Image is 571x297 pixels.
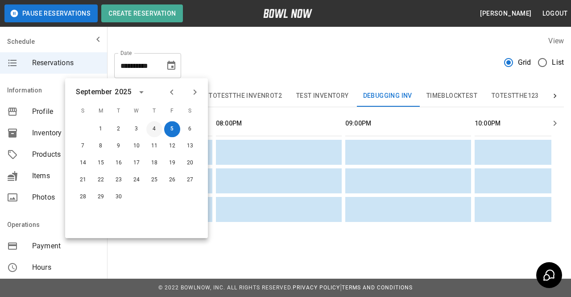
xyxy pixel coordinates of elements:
[93,172,109,188] button: Sep 22, 2025
[552,57,564,68] span: List
[4,4,98,22] button: Pause Reservations
[128,121,145,137] button: Sep 3, 2025
[75,172,91,188] button: Sep 21, 2025
[182,172,198,188] button: Sep 27, 2025
[75,189,91,205] button: Sep 28, 2025
[111,121,127,137] button: Sep 2, 2025
[182,138,198,154] button: Sep 13, 2025
[75,138,91,154] button: Sep 7, 2025
[32,106,100,117] span: Profile
[32,171,100,181] span: Items
[182,121,198,137] button: Sep 6, 2025
[111,155,127,171] button: Sep 16, 2025
[93,102,109,120] span: M
[182,155,198,171] button: Sep 20, 2025
[128,172,145,188] button: Sep 24, 2025
[111,172,127,188] button: Sep 23, 2025
[342,284,413,291] a: Terms and Conditions
[146,138,162,154] button: Sep 11, 2025
[146,172,162,188] button: Sep 25, 2025
[128,102,145,120] span: W
[101,4,183,22] button: Create Reservation
[32,58,100,68] span: Reservations
[164,102,180,120] span: F
[202,85,289,107] button: TOTESTTHE INVENROT2
[93,121,109,137] button: Sep 1, 2025
[164,155,180,171] button: Sep 19, 2025
[484,85,546,107] button: TOTESTTHE123
[419,85,484,107] button: TimeBlockTest
[32,149,100,160] span: Products
[293,284,340,291] a: Privacy Policy
[32,241,100,251] span: Payment
[134,84,149,100] button: calendar view is open, switch to year view
[158,284,293,291] span: © 2022 BowlNow, Inc. All Rights Reserved.
[356,85,419,107] button: Debugging Inv
[289,85,356,107] button: Test Inventory
[128,138,145,154] button: Sep 10, 2025
[146,155,162,171] button: Sep 18, 2025
[263,9,312,18] img: logo
[111,102,127,120] span: T
[164,84,179,100] button: Previous month
[164,172,180,188] button: Sep 26, 2025
[93,189,109,205] button: Sep 29, 2025
[93,155,109,171] button: Sep 15, 2025
[76,87,112,97] div: September
[187,84,203,100] button: Next month
[548,37,564,45] label: View
[162,57,180,75] button: Choose date, selected date is Sep 5, 2025
[182,102,198,120] span: S
[111,138,127,154] button: Sep 9, 2025
[32,262,100,273] span: Hours
[476,5,535,22] button: [PERSON_NAME]
[128,155,145,171] button: Sep 17, 2025
[111,189,127,205] button: Sep 30, 2025
[32,128,100,138] span: Inventory
[93,138,109,154] button: Sep 8, 2025
[32,192,100,203] span: Photos
[75,102,91,120] span: S
[539,5,571,22] button: Logout
[146,102,162,120] span: T
[146,121,162,137] button: Sep 4, 2025
[115,87,131,97] div: 2025
[164,121,180,137] button: Sep 5, 2025
[518,57,531,68] span: Grid
[164,138,180,154] button: Sep 12, 2025
[75,155,91,171] button: Sep 14, 2025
